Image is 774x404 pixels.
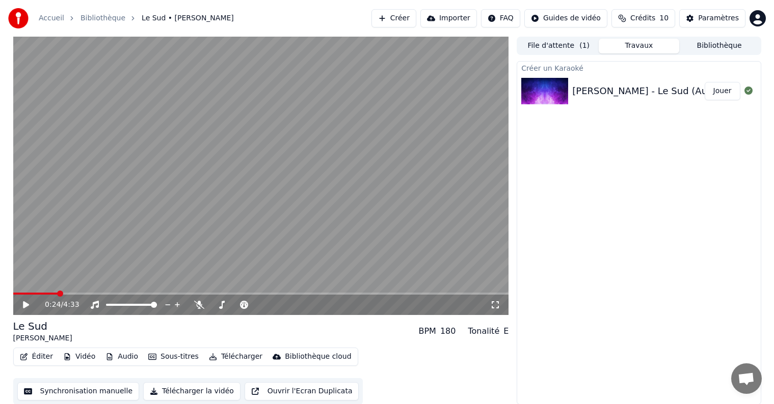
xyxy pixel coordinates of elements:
div: E [503,325,509,337]
button: Paramètres [679,9,745,27]
img: youka [8,8,29,28]
button: Ouvrir l'Ecran Duplicata [245,382,359,400]
a: Accueil [39,13,64,23]
div: Tonalité [468,325,499,337]
div: Paramètres [698,13,739,23]
button: Créer [371,9,416,27]
button: FAQ [481,9,520,27]
button: Bibliothèque [679,39,760,53]
span: Crédits [630,13,655,23]
a: Bibliothèque [81,13,125,23]
button: Travaux [599,39,679,53]
span: Le Sud • [PERSON_NAME] [142,13,234,23]
div: Créer un Karaoké [517,62,760,74]
div: Le Sud [13,319,72,333]
div: BPM [418,325,436,337]
button: Télécharger la vidéo [143,382,241,400]
button: Jouer [705,82,740,100]
div: Bibliothèque cloud [285,352,351,362]
button: Crédits10 [611,9,675,27]
div: 180 [440,325,456,337]
button: Synchronisation manuelle [17,382,140,400]
div: [PERSON_NAME] - Le Sud (Audio Officiel) [572,84,759,98]
span: 4:33 [63,300,79,310]
button: Éditer [16,350,57,364]
div: / [45,300,69,310]
button: Vidéo [59,350,99,364]
nav: breadcrumb [39,13,234,23]
button: Audio [101,350,142,364]
button: Importer [420,9,477,27]
span: 10 [659,13,669,23]
button: File d'attente [518,39,599,53]
button: Guides de vidéo [524,9,607,27]
div: [PERSON_NAME] [13,333,72,343]
div: Ouvrir le chat [731,363,762,394]
button: Télécharger [205,350,266,364]
button: Sous-titres [144,350,203,364]
span: ( 1 ) [579,41,590,51]
span: 0:24 [45,300,61,310]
